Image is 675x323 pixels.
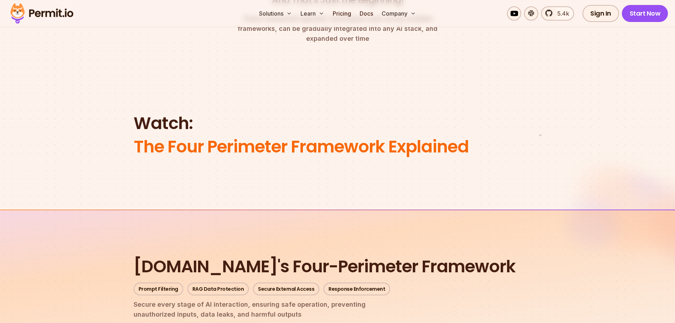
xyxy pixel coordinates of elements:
img: Permit logo [7,1,77,26]
a: 5.4k [541,6,574,21]
p: unauthorized inputs, data leaks, and harmful outputs [134,300,542,319]
a: RAG Data Protection [187,283,249,295]
a: Start Now [622,5,668,22]
p: These framework-agnostic techniques work across multiple frameworks, can be gradually integrated ... [224,14,451,44]
button: Solutions [256,6,295,21]
span: 5.4k [553,9,569,18]
button: Learn [298,6,327,21]
a: Response Enforcement [324,283,390,295]
span: The Four Perimeter Framework Explained [134,135,469,158]
h2: [DOMAIN_NAME]'s Four-Perimeter Framework [134,255,542,278]
button: Company [379,6,419,21]
a: Pricing [330,6,354,21]
a: Secure External Access [253,283,319,295]
span: Secure every stage of AI interaction, ensuring safe operation, preventing [134,300,542,310]
h2: Watch: [134,112,469,158]
a: Sign In [583,5,619,22]
a: Prompt Filtering [134,283,183,295]
a: Docs [357,6,376,21]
